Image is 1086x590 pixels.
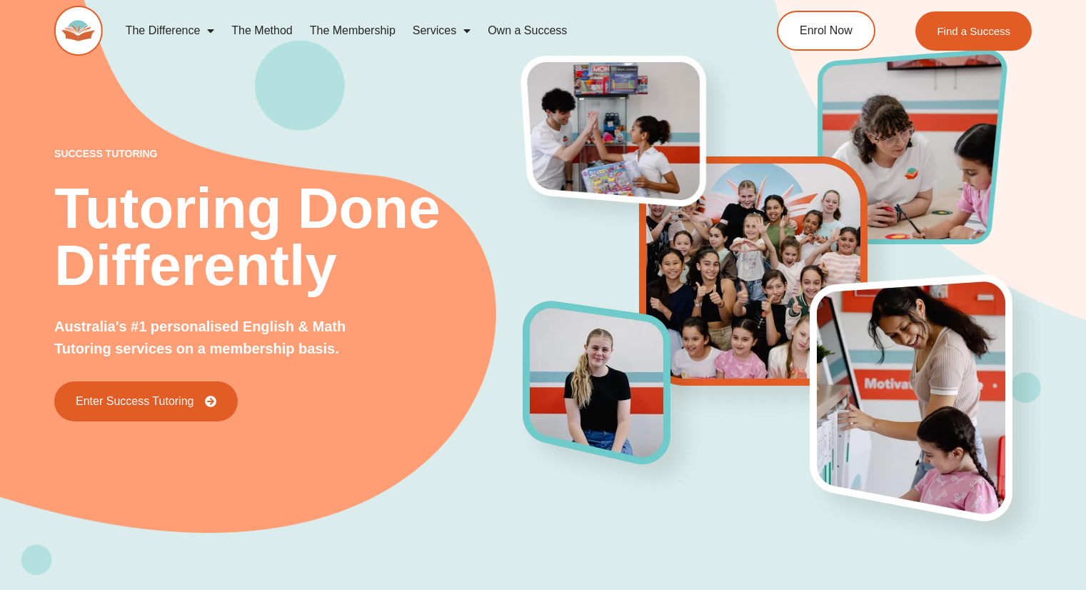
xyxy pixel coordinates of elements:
[117,14,721,47] nav: Menu
[937,26,1010,36] span: Find a Success
[54,381,238,421] a: Enter Success Tutoring
[223,14,301,47] a: The Method
[800,25,853,36] span: Enrol Now
[915,11,1032,51] a: Find a Success
[54,316,397,360] p: Australia's #1 personalised English & Math Tutoring services on a membership basis.
[76,396,193,407] span: Enter Success Tutoring
[301,14,404,47] a: The Membership
[479,14,575,47] a: Own a Success
[404,14,479,47] a: Services
[117,14,223,47] a: The Difference
[54,180,523,294] h2: Tutoring Done Differently
[777,11,875,51] a: Enrol Now
[54,149,523,159] p: success tutoring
